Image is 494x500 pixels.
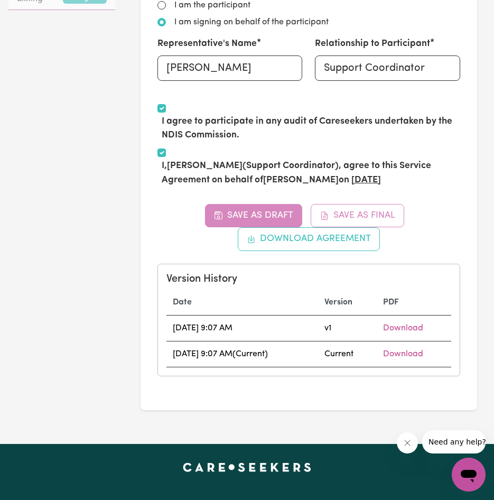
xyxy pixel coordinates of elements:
[157,37,257,51] label: Representative's Name
[162,115,460,143] label: I agree to participate in any audit of Careseekers undertaken by the NDIS Commission.
[318,341,377,367] td: Current
[166,315,318,341] td: [DATE] 9:07 AM
[397,432,418,453] iframe: Close message
[263,175,339,184] strong: [PERSON_NAME]
[318,315,377,341] td: v 1
[318,290,377,316] th: Version
[174,16,329,29] label: I am signing on behalf of the participant
[166,273,451,285] h5: Version History
[383,324,423,332] a: Download
[167,161,243,170] strong: [PERSON_NAME]
[383,350,423,358] a: Download
[452,458,486,492] iframe: Button to launch messaging window
[315,37,430,51] label: Relationship to Participant
[162,159,460,187] label: I, (Support Coordinator) , agree to this Service Agreement on behalf of on
[377,290,451,316] th: PDF
[422,430,486,453] iframe: Message from company
[6,7,64,16] span: Need any help?
[351,175,381,184] u: [DATE]
[166,290,318,316] th: Date
[183,463,311,471] a: Careseekers home page
[238,227,380,251] button: Download Agreement
[166,341,318,367] td: [DATE] 9:07 AM (Current)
